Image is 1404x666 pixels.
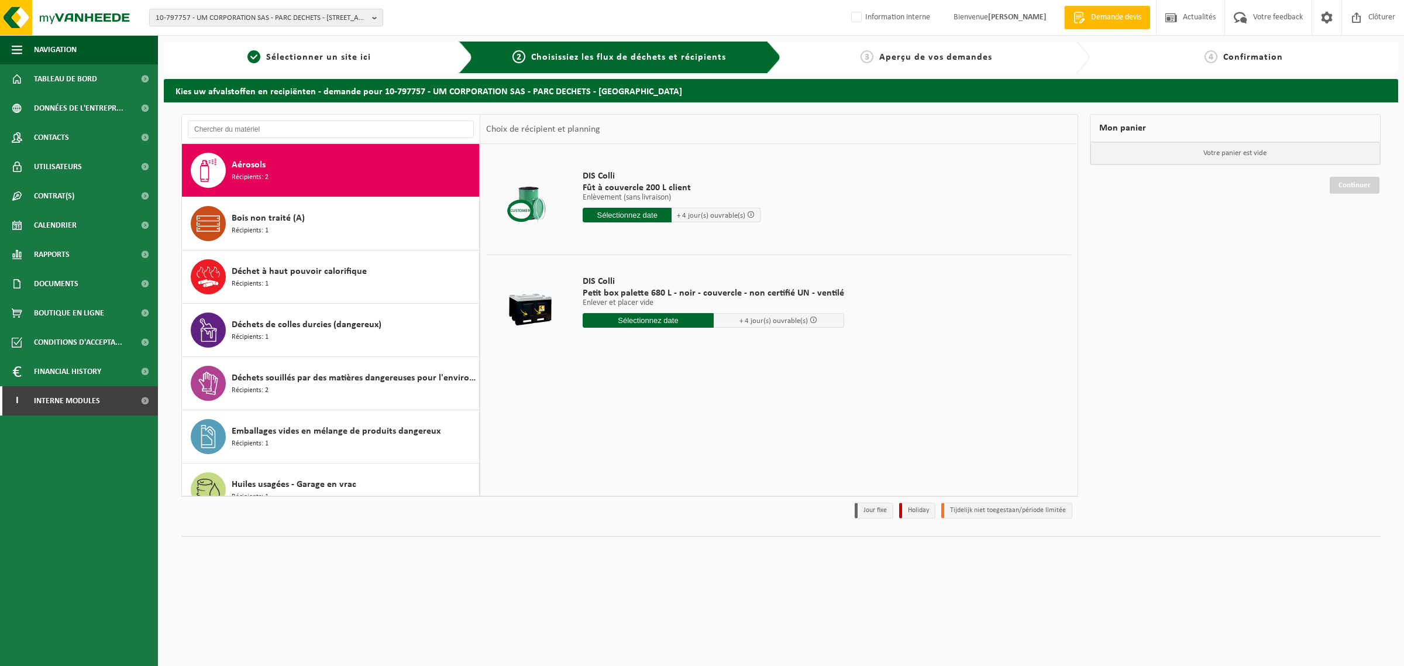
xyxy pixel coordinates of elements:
[232,332,269,343] span: Récipients: 1
[247,50,260,63] span: 1
[182,410,480,464] button: Emballages vides en mélange de produits dangereux Récipients: 1
[583,287,844,299] span: Petit box palette 680 L - noir - couvercle - non certifié UN - ventilé
[583,170,760,182] span: DIS Colli
[34,123,69,152] span: Contacts
[531,53,726,62] span: Choisissiez les flux de déchets et récipients
[1090,142,1381,164] p: Votre panier est vide
[583,299,844,307] p: Enlever et placer vide
[34,328,122,357] span: Conditions d'accepta...
[182,357,480,410] button: Déchets souillés par des matières dangereuses pour l'environnement Récipients: 2
[232,279,269,290] span: Récipients: 1
[1330,177,1379,194] a: Continuer
[1205,50,1217,63] span: 4
[232,158,266,172] span: Aérosols
[12,386,22,416] span: I
[232,385,269,396] span: Récipients: 2
[34,240,70,269] span: Rapports
[232,172,269,183] span: Récipients: 2
[232,211,305,225] span: Bois non traité (A)
[583,313,714,328] input: Sélectionnez date
[34,269,78,298] span: Documents
[1090,114,1381,142] div: Mon panier
[583,276,844,287] span: DIS Colli
[583,182,760,194] span: Fût à couvercle 200 L client
[855,503,893,519] li: Jour fixe
[232,424,441,438] span: Emballages vides en mélange de produits dangereux
[941,503,1072,519] li: Tijdelijk niet toegestaan/période limitée
[677,212,745,219] span: + 4 jour(s) ouvrable(s)
[232,225,269,236] span: Récipients: 1
[988,13,1047,22] strong: [PERSON_NAME]
[182,464,480,517] button: Huiles usagées - Garage en vrac Récipients: 1
[182,250,480,304] button: Déchet à haut pouvoir calorifique Récipients: 1
[34,298,104,328] span: Boutique en ligne
[861,50,873,63] span: 3
[739,317,808,325] span: + 4 jour(s) ouvrable(s)
[182,197,480,250] button: Bois non traité (A) Récipients: 1
[899,503,935,519] li: Holiday
[849,9,930,26] label: Information interne
[1088,12,1144,23] span: Demande devis
[266,53,371,62] span: Sélectionner un site ici
[182,144,480,197] button: Aérosols Récipients: 2
[879,53,992,62] span: Aperçu de vos demandes
[232,265,367,279] span: Déchet à haut pouvoir calorifique
[1223,53,1283,62] span: Confirmation
[164,79,1398,102] h2: Kies uw afvalstoffen en recipiënten - demande pour 10-797757 - UM CORPORATION SAS - PARC DECHETS ...
[149,9,383,26] button: 10-797757 - UM CORPORATION SAS - PARC DECHETS - [STREET_ADDRESS]
[232,492,269,503] span: Récipients: 1
[34,35,77,64] span: Navigation
[34,181,74,211] span: Contrat(s)
[512,50,525,63] span: 2
[583,208,672,222] input: Sélectionnez date
[34,357,101,386] span: Financial History
[232,438,269,449] span: Récipients: 1
[182,304,480,357] button: Déchets de colles durcies (dangereux) Récipients: 1
[232,371,476,385] span: Déchets souillés par des matières dangereuses pour l'environnement
[34,64,97,94] span: Tableau de bord
[232,318,381,332] span: Déchets de colles durcies (dangereux)
[34,94,123,123] span: Données de l'entrepr...
[34,211,77,240] span: Calendrier
[480,115,606,144] div: Choix de récipient et planning
[1064,6,1150,29] a: Demande devis
[170,50,449,64] a: 1Sélectionner un site ici
[188,121,474,138] input: Chercher du matériel
[34,386,100,416] span: Interne modules
[583,194,760,202] p: Enlèvement (sans livraison)
[34,152,82,181] span: Utilisateurs
[156,9,367,27] span: 10-797757 - UM CORPORATION SAS - PARC DECHETS - [STREET_ADDRESS]
[232,478,356,492] span: Huiles usagées - Garage en vrac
